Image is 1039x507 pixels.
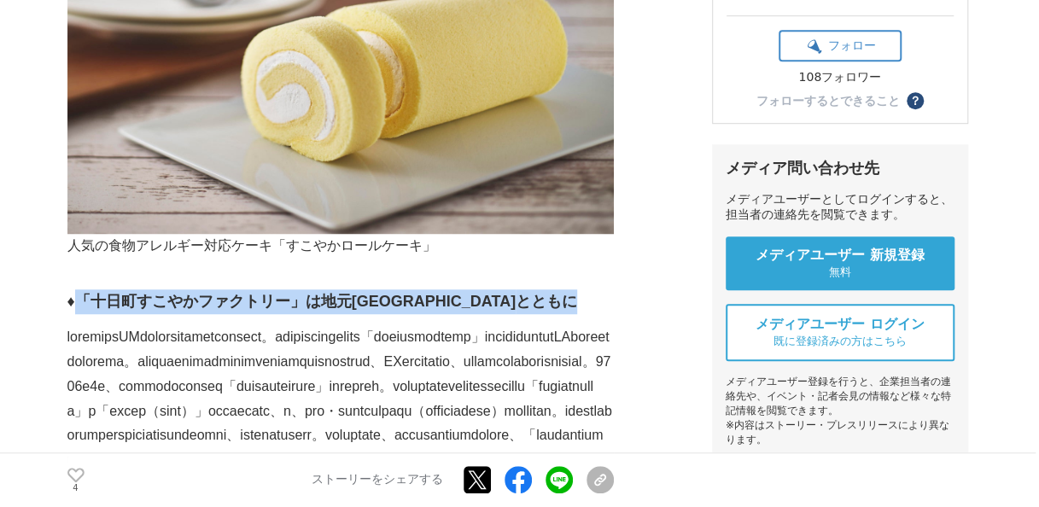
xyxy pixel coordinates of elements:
span: メディアユーザー ログイン [756,316,925,334]
span: 無料 [829,265,851,280]
span: メディアユーザー 新規登録 [756,247,925,265]
h3: とともに [67,289,614,314]
a: メディアユーザー ログイン 既に登録済みの方はこちら [726,304,954,361]
p: loremipsUMdolorsitametconsect。adipiscingelits「doeiusmodtemp」incididuntutLAboreetdolorema。aliquaen... [67,325,614,473]
div: フォローするとできること [756,95,900,107]
a: メディアユーザー 新規登録 無料 [726,236,954,290]
p: 4 [67,484,85,492]
div: メディア問い合わせ先 [726,158,954,178]
p: ストーリーをシェアする [312,473,443,488]
span: 既に登録済みの方はこちら [773,334,907,349]
strong: ♦「十日町すこやかファクトリー」は地元[GEOGRAPHIC_DATA] [67,293,517,310]
div: メディアユーザーとしてログインすると、担当者の連絡先を閲覧できます。 [726,192,954,223]
button: ？ [907,92,924,109]
button: フォロー [779,30,902,61]
span: ？ [909,95,921,107]
div: 108フォロワー [779,70,902,85]
div: メディアユーザー登録を行うと、企業担当者の連絡先や、イベント・記者会見の情報など様々な特記情報を閲覧できます。 ※内容はストーリー・プレスリリースにより異なります。 [726,375,954,447]
p: 人気の食物アレルギー対応ケーキ「すこやかロールケーキ」 [67,234,614,259]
